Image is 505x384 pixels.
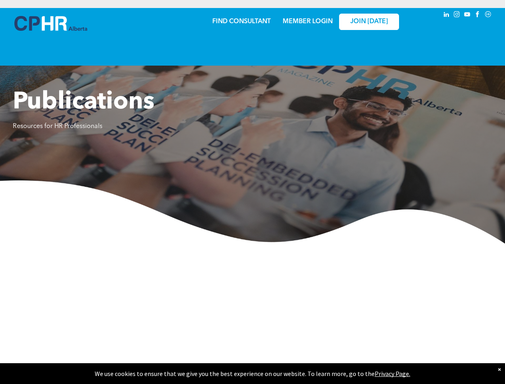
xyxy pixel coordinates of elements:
div: Dismiss notification [498,365,501,373]
span: Publications [13,90,154,114]
span: Resources for HR Professionals [13,123,102,130]
a: JOIN [DATE] [339,14,399,30]
span: JOIN [DATE] [350,18,388,26]
a: linkedin [442,10,451,21]
a: FIND CONSULTANT [212,18,271,25]
a: MEMBER LOGIN [283,18,333,25]
a: instagram [453,10,461,21]
a: Social network [484,10,493,21]
a: youtube [463,10,472,21]
img: A blue and white logo for cp alberta [14,16,87,31]
a: facebook [473,10,482,21]
a: Privacy Page. [375,370,410,378]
